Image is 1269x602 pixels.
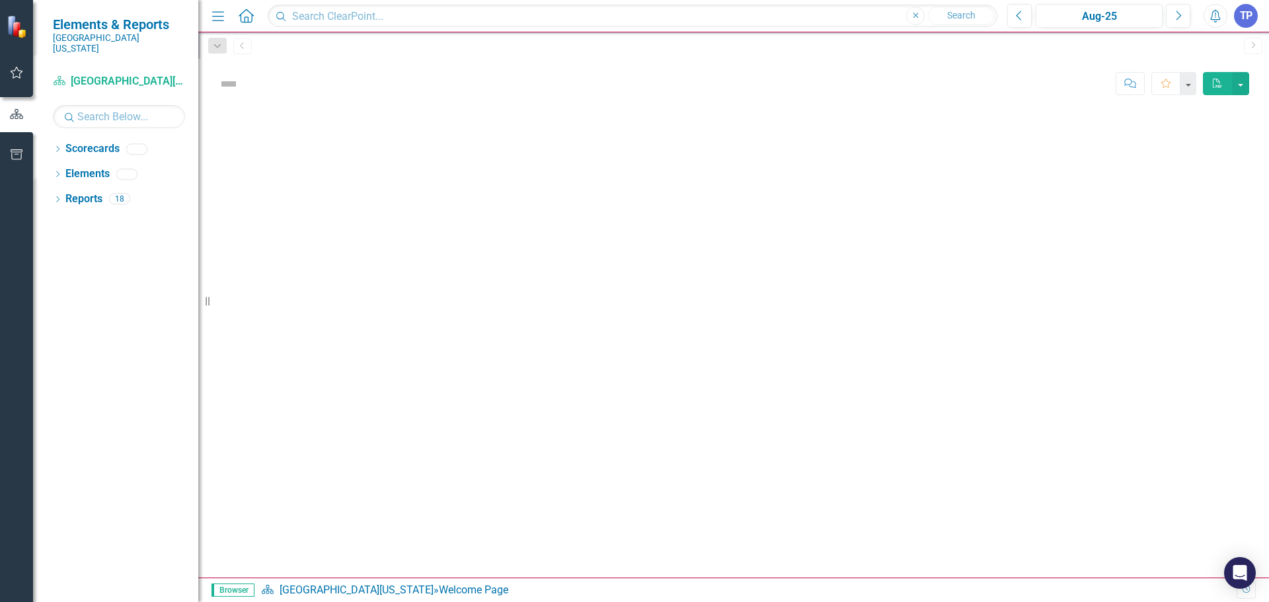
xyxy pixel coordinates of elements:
span: Search [947,10,976,20]
a: Reports [65,192,102,207]
button: Aug-25 [1036,4,1163,28]
div: Open Intercom Messenger [1224,557,1256,589]
a: Elements [65,167,110,182]
div: 18 [109,194,130,205]
input: Search Below... [53,105,185,128]
img: ClearPoint Strategy [7,15,30,38]
div: Aug-25 [1040,9,1158,24]
div: » [261,583,1237,598]
input: Search ClearPoint... [268,5,997,28]
button: Search [928,7,994,25]
a: [GEOGRAPHIC_DATA][US_STATE] [280,583,434,596]
div: Welcome Page [439,583,508,596]
small: [GEOGRAPHIC_DATA][US_STATE] [53,32,185,54]
span: Browser [211,583,254,597]
a: Scorecards [65,141,120,157]
span: Elements & Reports [53,17,185,32]
img: Not Defined [218,73,239,94]
a: [GEOGRAPHIC_DATA][US_STATE] [53,74,185,89]
button: TP [1234,4,1258,28]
